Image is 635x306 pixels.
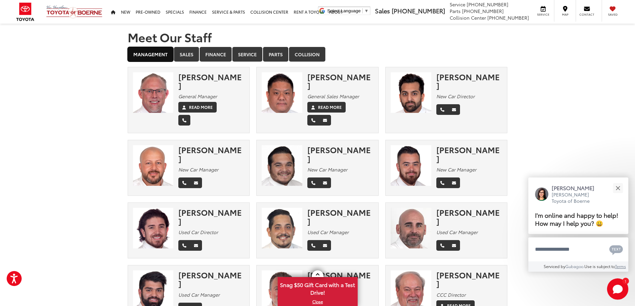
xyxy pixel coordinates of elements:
label: Read More [318,104,342,110]
span: ​ [362,8,363,13]
div: [PERSON_NAME] [178,72,244,90]
svg: Text [609,244,623,255]
a: Phone [436,177,448,188]
div: [PERSON_NAME] [436,145,502,163]
span: Serviced by [544,263,565,269]
a: Email [319,115,331,126]
div: [PERSON_NAME] [307,208,373,225]
p: [PERSON_NAME] [552,184,601,191]
h1: Meet Our Staff [128,30,508,44]
a: Email [319,240,331,251]
a: Phone [436,104,448,115]
a: Phone [307,177,319,188]
a: Email [448,240,460,251]
a: Phone [178,177,190,188]
span: [PHONE_NUMBER] [467,1,508,8]
span: Map [558,12,572,17]
button: Toggle Chat Window [607,278,628,300]
button: Close [611,181,625,195]
img: Tuan Tran [262,72,302,113]
span: I'm online and happy to help! How may I help you? 😀 [535,210,618,227]
span: [PHONE_NUMBER] [392,6,445,15]
div: [PERSON_NAME] [307,72,373,90]
span: Contact [579,12,594,17]
img: Vic Vaughan Toyota of Boerne [46,5,103,19]
span: ▼ [364,8,369,13]
a: Service [232,47,262,62]
button: Chat with SMS [607,242,625,257]
em: New Car Director [436,93,475,100]
em: New Car Manager [307,166,347,173]
a: Phone [436,240,448,251]
div: [PERSON_NAME] [178,145,244,163]
span: Saved [605,12,620,17]
img: Gregg Dickey [391,208,431,248]
em: Used Car Manager [307,229,349,235]
a: Phone [307,115,319,126]
a: Select Language​ [327,8,369,13]
div: [PERSON_NAME] [436,208,502,225]
img: Aaron Cooper [391,145,431,186]
a: Parts [263,47,288,62]
em: Used Car Director [178,229,218,235]
div: Department Tabs [128,47,508,62]
a: Collision [289,47,325,62]
span: [PHONE_NUMBER] [462,8,504,14]
a: Read More [307,102,346,113]
span: Parts [450,8,461,14]
div: [PERSON_NAME] [436,72,502,90]
span: Snag $50 Gift Card with a Test Drive! [278,278,357,298]
div: [PERSON_NAME] [178,270,244,288]
div: Close[PERSON_NAME][PERSON_NAME] Toyota of BoerneI'm online and happy to help! How may I help you?... [528,177,628,272]
a: Phone [178,115,190,126]
a: Read More [178,102,217,113]
div: [PERSON_NAME] [307,145,373,163]
div: [PERSON_NAME] [178,208,244,225]
span: Select Language [327,8,361,13]
em: Used Car Manager [436,229,478,235]
a: Email [319,177,331,188]
em: General Manager [178,93,217,100]
span: 1 [625,279,626,282]
a: Email [448,177,460,188]
span: Service [536,12,551,17]
textarea: Type your message [528,237,628,261]
label: Read More [189,104,213,110]
a: Management [128,47,173,62]
a: Phone [178,240,190,251]
span: [PHONE_NUMBER] [487,14,529,21]
img: Sam Abraham [133,145,174,186]
p: [PERSON_NAME] Toyota of Boerne [552,191,601,204]
em: New Car Manager [178,166,218,173]
em: CCC Director [436,291,466,298]
span: Sales [375,6,390,15]
em: General Sales Manager [307,93,359,100]
a: Email [190,240,202,251]
a: Gubagoo. [565,263,584,269]
em: Used Car Manager [178,291,220,298]
a: Email [448,104,460,115]
svg: Start Chat [607,278,628,300]
a: Email [190,177,202,188]
span: Use is subject to [584,263,615,269]
img: David Padilla [133,208,174,248]
span: Service [450,1,465,8]
div: [PERSON_NAME] [436,270,502,288]
img: Chris Franklin [133,72,174,113]
a: Finance [200,47,232,62]
span: Collision Center [450,14,486,21]
a: Terms [615,263,626,269]
em: New Car Manager [436,166,476,173]
img: Jerry Gomez [262,145,302,186]
a: Phone [307,240,319,251]
img: Aman Shiekh [391,72,431,113]
a: Sales [174,47,199,62]
img: Larry Horn [262,208,302,248]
